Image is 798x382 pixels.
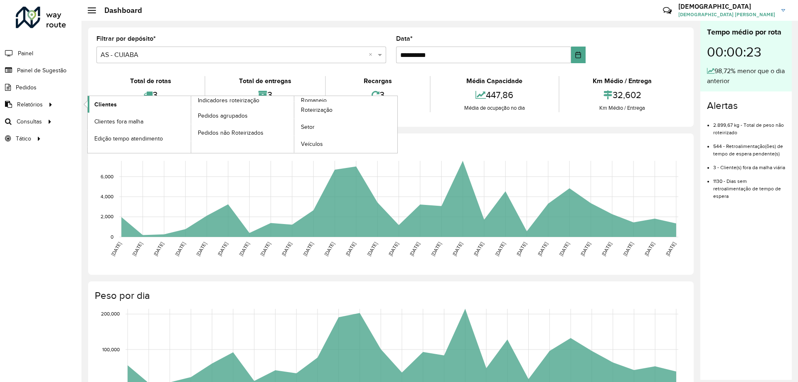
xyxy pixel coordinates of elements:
[131,241,143,257] text: [DATE]
[451,241,463,257] text: [DATE]
[99,86,202,104] div: 3
[101,311,120,317] text: 200,000
[16,83,37,92] span: Pedidos
[191,96,398,153] a: Romaneio
[191,107,294,124] a: Pedidos agrupados
[562,86,683,104] div: 32,602
[369,50,376,60] span: Clear all
[18,49,33,58] span: Painel
[301,96,327,105] span: Romaneio
[433,86,556,104] div: 447,86
[558,241,570,257] text: [DATE]
[323,241,335,257] text: [DATE]
[579,241,591,257] text: [DATE]
[94,100,117,109] span: Clientes
[95,290,685,302] h4: Peso por dia
[658,2,676,20] a: Contato Rápido
[515,241,527,257] text: [DATE]
[387,241,399,257] text: [DATE]
[622,241,634,257] text: [DATE]
[198,96,259,105] span: Indicadores roteirização
[281,241,293,257] text: [DATE]
[678,2,775,10] h3: [DEMOGRAPHIC_DATA]
[665,241,677,257] text: [DATE]
[94,134,163,143] span: Edição tempo atendimento
[302,241,314,257] text: [DATE]
[238,241,250,257] text: [DATE]
[409,241,421,257] text: [DATE]
[111,234,113,239] text: 0
[207,86,323,104] div: 3
[88,130,191,147] a: Edição tempo atendimento
[707,66,785,86] div: 98,72% menor que o dia anterior
[707,27,785,38] div: Tempo médio por rota
[17,117,42,126] span: Consultas
[96,6,142,15] h2: Dashboard
[713,136,785,158] li: 544 - Retroalimentação(ões) de tempo de espera pendente(s)
[473,241,485,257] text: [DATE]
[301,106,332,114] span: Roteirização
[101,194,113,199] text: 4,000
[494,241,506,257] text: [DATE]
[328,86,428,104] div: 3
[301,123,315,131] span: Setor
[301,140,323,148] span: Veículos
[571,47,586,63] button: Choose Date
[94,117,143,126] span: Clientes fora malha
[88,96,191,113] a: Clientes
[16,134,31,143] span: Tático
[174,241,186,257] text: [DATE]
[96,34,156,44] label: Filtrar por depósito
[198,111,248,120] span: Pedidos agrupados
[713,158,785,171] li: 3 - Cliente(s) fora da malha viária
[191,124,294,141] a: Pedidos não Roteirizados
[601,241,613,257] text: [DATE]
[430,241,442,257] text: [DATE]
[88,113,191,130] a: Clientes fora malha
[562,76,683,86] div: Km Médio / Entrega
[433,76,556,86] div: Média Capacidade
[643,241,655,257] text: [DATE]
[198,128,264,137] span: Pedidos não Roteirizados
[537,241,549,257] text: [DATE]
[99,76,202,86] div: Total de rotas
[328,76,428,86] div: Recargas
[294,102,397,118] a: Roteirização
[707,38,785,66] div: 00:00:23
[396,34,413,44] label: Data
[713,115,785,136] li: 2.899,67 kg - Total de peso não roteirizado
[88,96,294,153] a: Indicadores roteirização
[366,241,378,257] text: [DATE]
[102,347,120,352] text: 100,000
[562,104,683,112] div: Km Médio / Entrega
[433,104,556,112] div: Média de ocupação no dia
[678,11,775,18] span: [DEMOGRAPHIC_DATA] [PERSON_NAME]
[195,241,207,257] text: [DATE]
[17,100,43,109] span: Relatórios
[153,241,165,257] text: [DATE]
[110,241,122,257] text: [DATE]
[101,214,113,219] text: 2,000
[259,241,271,257] text: [DATE]
[217,241,229,257] text: [DATE]
[207,76,323,86] div: Total de entregas
[345,241,357,257] text: [DATE]
[294,136,397,153] a: Veículos
[101,174,113,179] text: 6,000
[294,119,397,136] a: Setor
[17,66,66,75] span: Painel de Sugestão
[707,100,785,112] h4: Alertas
[713,171,785,200] li: 1130 - Dias sem retroalimentação de tempo de espera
